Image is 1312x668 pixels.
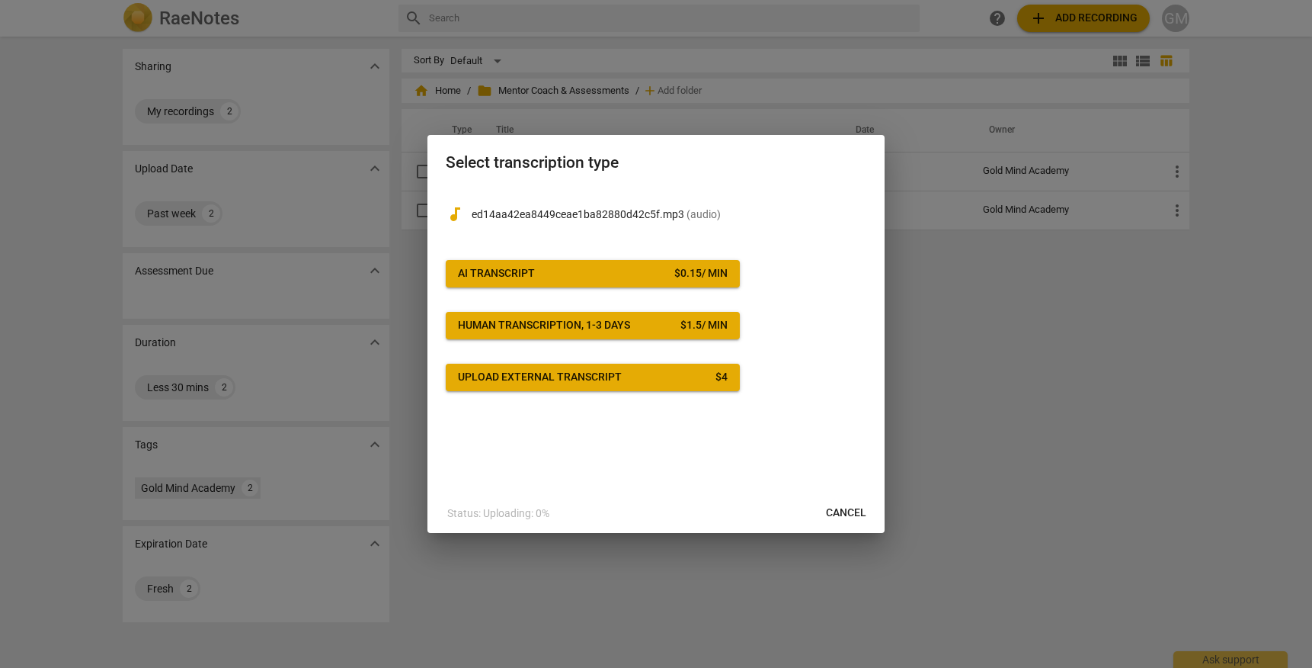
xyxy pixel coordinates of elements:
button: Cancel [814,499,878,527]
div: $ 1.5 / min [680,318,728,333]
h2: Select transcription type [446,153,866,172]
p: ed14aa42ea8449ceae1ba82880d42c5f.mp3(audio) [472,207,866,223]
div: Upload external transcript [458,370,622,385]
div: Human transcription, 1-3 days [458,318,630,333]
div: AI Transcript [458,266,535,281]
span: Cancel [826,506,866,521]
span: ( audio ) [686,208,721,220]
button: Human transcription, 1-3 days$1.5/ min [446,312,740,339]
span: audiotrack [446,205,464,223]
div: $ 0.15 / min [674,266,728,281]
div: $ 4 [715,370,728,385]
button: AI Transcript$0.15/ min [446,260,740,287]
button: Upload external transcript$4 [446,364,740,391]
p: Status: Uploading: 0% [447,506,549,522]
